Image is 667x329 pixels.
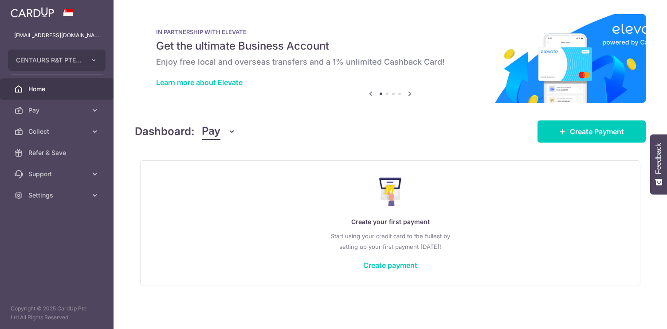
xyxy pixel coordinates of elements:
a: Create payment [363,261,417,270]
a: Create Payment [538,120,646,143]
img: CardUp [11,7,54,18]
h6: Enjoy free local and overseas transfers and a 1% unlimited Cashback Card! [156,57,624,67]
img: Make Payment [379,178,402,206]
button: CENTAURS R&T PTE. LTD. [8,50,106,71]
h4: Dashboard: [135,124,195,139]
p: Create your first payment [158,217,622,227]
p: IN PARTNERSHIP WITH ELEVATE [156,28,624,35]
span: Create Payment [570,126,624,137]
span: Support [28,170,87,178]
span: Collect [28,127,87,136]
span: Refer & Save [28,148,87,157]
span: Pay [202,123,220,140]
p: Start using your credit card to the fullest by setting up your first payment [DATE]! [158,231,622,252]
span: CENTAURS R&T PTE. LTD. [16,56,82,65]
img: Renovation banner [135,14,646,103]
a: Learn more about Elevate [156,78,243,87]
span: Home [28,85,87,93]
span: Settings [28,191,87,200]
p: [EMAIL_ADDRESS][DOMAIN_NAME] [14,31,99,40]
button: Pay [202,123,236,140]
h5: Get the ultimate Business Account [156,39,624,53]
button: Feedback - Show survey [650,134,667,194]
span: Feedback [655,143,663,174]
span: Pay [28,106,87,115]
